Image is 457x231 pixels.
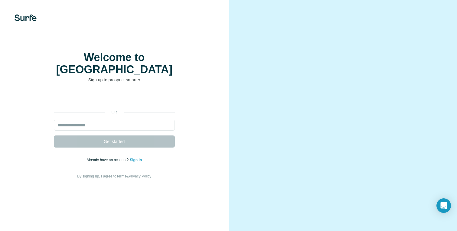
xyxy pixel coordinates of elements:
[129,174,151,178] a: Privacy Policy
[54,77,175,83] p: Sign up to prospect smarter
[116,174,126,178] a: Terms
[54,51,175,76] h1: Welcome to [GEOGRAPHIC_DATA]
[87,158,130,162] span: Already have an account?
[436,198,451,213] div: Open Intercom Messenger
[77,174,151,178] span: By signing up, I agree to &
[15,15,37,21] img: Surfe's logo
[105,109,124,115] p: or
[130,158,142,162] a: Sign in
[51,92,178,105] iframe: Sign in with Google Button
